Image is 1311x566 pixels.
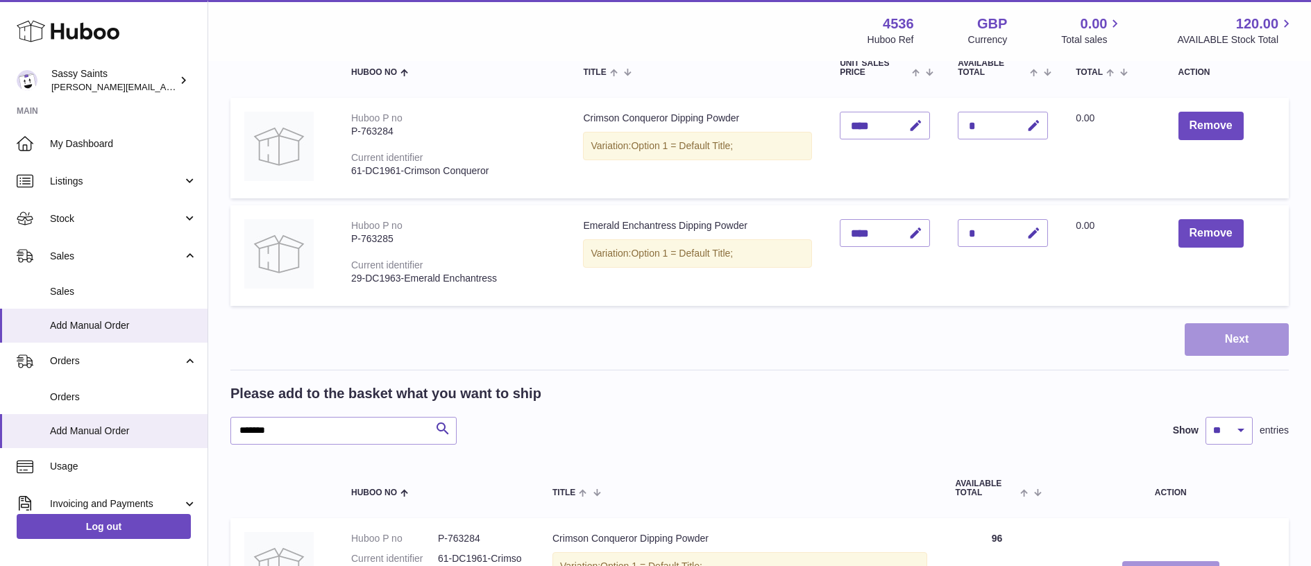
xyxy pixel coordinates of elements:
dt: Huboo P no [351,532,438,545]
span: Huboo no [351,68,397,77]
span: Option 1 = Default Title; [631,140,733,151]
span: Listings [50,175,183,188]
span: Orders [50,354,183,368]
div: P-763285 [351,232,555,246]
span: Invoicing and Payments [50,497,183,511]
button: Remove [1178,219,1244,248]
span: entries [1260,424,1289,437]
label: Show [1173,424,1199,437]
div: Sassy Saints [51,67,176,94]
strong: 4536 [883,15,914,33]
span: Sales [50,285,197,298]
td: Emerald Enchantress Dipping Powder [569,205,826,306]
span: Add Manual Order [50,319,197,332]
span: 0.00 [1076,220,1094,231]
span: Title [583,68,606,77]
div: Huboo Ref [868,33,914,46]
span: 0.00 [1081,15,1108,33]
div: 61-DC1961-Crimson Conqueror [351,164,555,178]
div: Action [1178,68,1276,77]
span: Unit Sales Price [840,59,908,77]
span: Add Manual Order [50,424,197,438]
span: 0.00 [1076,112,1094,123]
a: Log out [17,514,191,539]
button: Next [1185,323,1289,356]
span: AVAILABLE Stock Total [1177,33,1294,46]
span: AVAILABLE Total [955,479,1017,497]
div: Huboo P no [351,220,403,231]
span: Usage [50,460,197,473]
div: Variation: [583,132,812,160]
span: Orders [50,391,197,404]
strong: GBP [977,15,1007,33]
button: Remove [1178,112,1244,140]
div: 29-DC1963-Emerald Enchantress [351,272,555,285]
div: Variation: [583,239,812,268]
span: Huboo no [351,488,397,497]
h2: Please add to the basket what you want to ship [230,384,541,403]
a: 120.00 AVAILABLE Stock Total [1177,15,1294,46]
span: My Dashboard [50,137,197,151]
div: P-763284 [351,125,555,138]
dd: P-763284 [438,532,525,545]
div: Currency [968,33,1008,46]
td: Crimson Conqueror Dipping Powder [569,98,826,198]
img: Emerald Enchantress Dipping Powder [244,219,314,289]
a: 0.00 Total sales [1061,15,1123,46]
span: 120.00 [1236,15,1278,33]
span: Option 1 = Default Title; [631,248,733,259]
span: Total [1076,68,1103,77]
span: Title [552,488,575,497]
div: Huboo P no [351,112,403,123]
img: Crimson Conqueror Dipping Powder [244,112,314,181]
img: ramey@sassysaints.com [17,70,37,91]
th: Action [1052,465,1289,511]
span: Stock [50,212,183,225]
span: Total sales [1061,33,1123,46]
span: AVAILABLE Total [958,59,1026,77]
span: Sales [50,250,183,263]
div: Current identifier [351,259,423,271]
div: Current identifier [351,152,423,163]
span: [PERSON_NAME][EMAIL_ADDRESS][DOMAIN_NAME] [51,81,278,92]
